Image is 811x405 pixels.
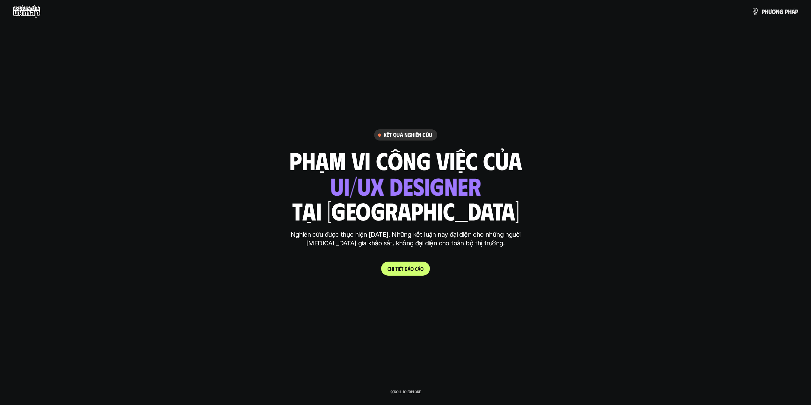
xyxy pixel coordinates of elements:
span: ơ [772,8,776,15]
span: p [785,8,788,15]
span: á [408,266,410,272]
a: phươngpháp [751,5,798,18]
span: p [762,8,765,15]
p: Scroll to explore [390,389,421,394]
span: i [398,266,399,272]
span: o [410,266,414,272]
span: p [795,8,798,15]
span: g [779,8,783,15]
span: h [765,8,768,15]
h1: tại [GEOGRAPHIC_DATA] [292,197,519,224]
span: b [405,266,408,272]
span: C [387,266,390,272]
span: t [395,266,398,272]
span: t [401,266,403,272]
span: c [415,266,417,272]
span: ư [768,8,772,15]
span: h [390,266,393,272]
span: n [776,8,779,15]
span: á [792,8,795,15]
p: Nghiên cứu được thực hiện [DATE]. Những kết luận này đại diện cho những người [MEDICAL_DATA] gia ... [286,230,525,248]
h1: phạm vi công việc của [289,147,522,174]
a: Chitiếtbáocáo [381,262,430,276]
h6: Kết quả nghiên cứu [384,131,432,139]
span: h [788,8,792,15]
span: i [393,266,394,272]
span: o [420,266,424,272]
span: ế [399,266,401,272]
span: á [417,266,420,272]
